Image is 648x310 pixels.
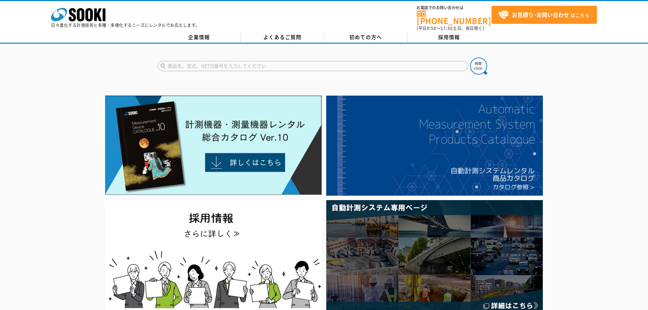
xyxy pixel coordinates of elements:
[157,61,468,71] input: 商品名、型式、NETIS番号を入力してください
[349,33,382,41] span: 初めての方へ
[417,6,492,10] span: お電話でのお問い合わせは
[157,32,241,43] a: 企業情報
[241,32,324,43] a: よくあるご質問
[324,32,408,43] a: 初めての方へ
[492,6,597,24] a: お見積り･お問い合わせはこちら
[441,25,453,31] span: 17:30
[427,25,436,31] span: 8:50
[417,11,492,25] a: [PHONE_NUMBER]
[51,23,200,27] p: 日々進化する計測技術と多種・多様化するニーズにレンタルでお応えします。
[470,58,487,75] img: btn_search.png
[408,32,491,43] a: 採用情報
[326,96,543,196] img: 自動計測システムカタログ
[512,11,569,19] strong: お見積り･お問い合わせ
[105,96,322,195] img: Catalog Ver10
[417,25,484,31] span: (平日 ～ 土日、祝日除く)
[498,10,589,20] span: はこちら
